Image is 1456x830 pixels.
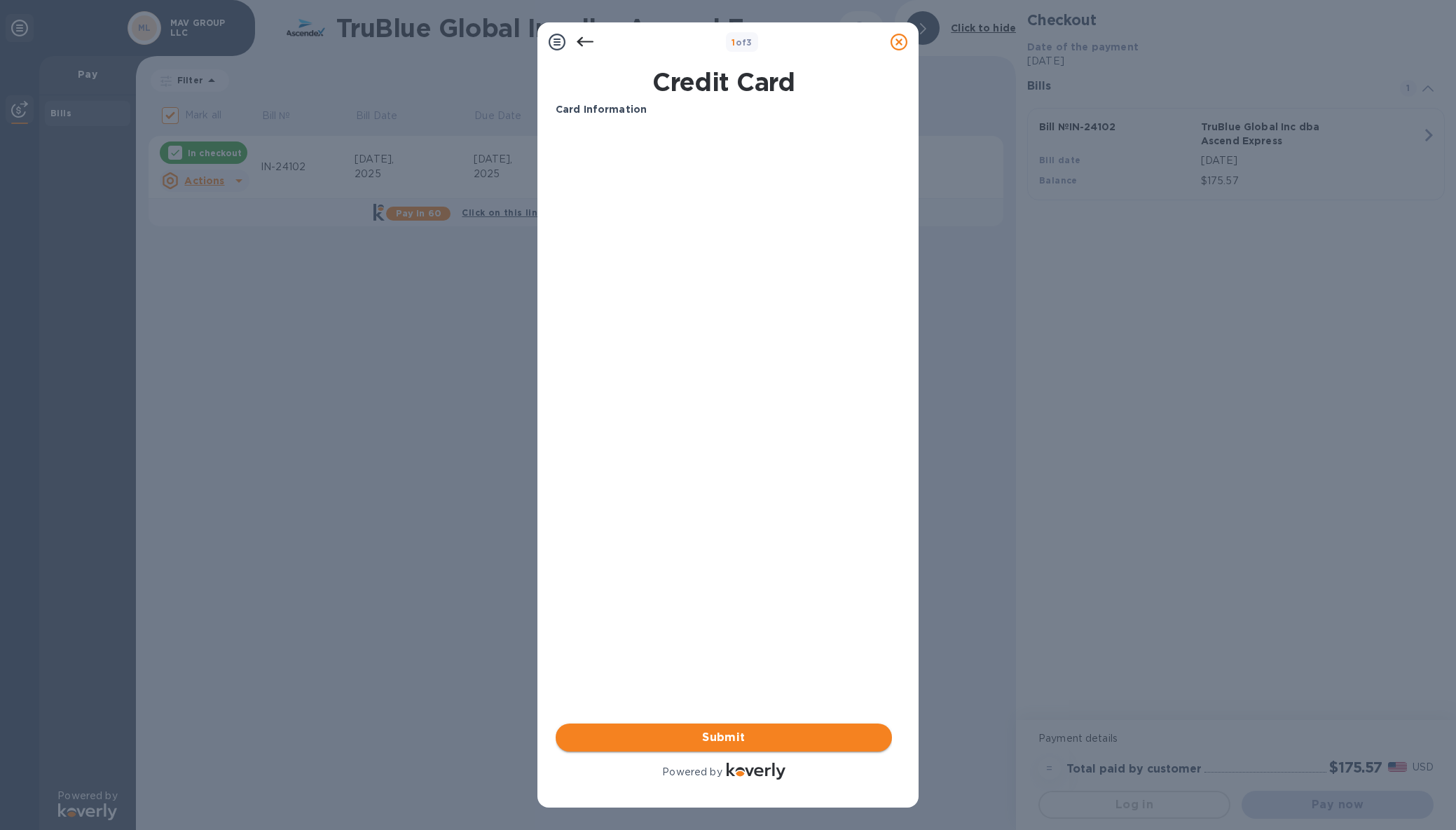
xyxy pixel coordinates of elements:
h1: Credit Card [550,67,898,97]
b: of 3 [732,37,753,48]
iframe: Your browser does not support iframes [556,128,892,338]
span: 1 [732,37,735,48]
b: Card Information [556,104,647,115]
button: Submit [556,724,892,752]
img: Logo [727,763,785,780]
p: Powered by [662,765,722,780]
span: Submit [567,729,881,746]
